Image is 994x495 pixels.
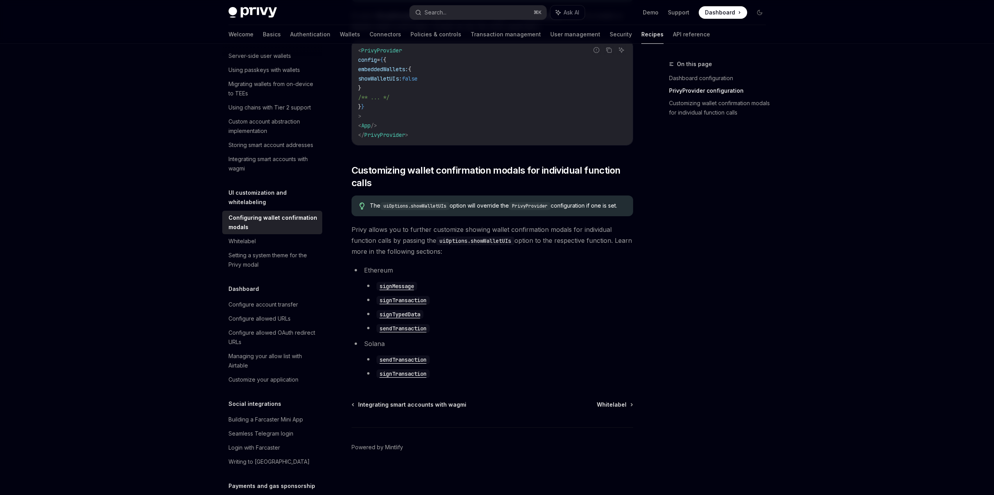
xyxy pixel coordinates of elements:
[263,25,281,44] a: Basics
[222,412,322,427] a: Building a Farcaster Mini App
[358,131,364,138] span: </
[377,56,380,63] span: =
[380,56,383,63] span: {
[222,427,322,441] a: Seamless Telegram login
[222,100,322,115] a: Using chains with Tier 2 support
[228,429,293,438] div: Seamless Telegram login
[222,312,322,326] a: Configure allowed URLs
[352,265,633,334] li: Ethereum
[369,25,401,44] a: Connectors
[228,103,311,112] div: Using chains with Tier 2 support
[550,25,600,44] a: User management
[377,282,417,290] a: signMessage
[358,103,361,110] span: }
[222,248,322,272] a: Setting a system theme for the Privy modal
[228,443,280,452] div: Login with Farcaster
[222,349,322,373] a: Managing your allow list with Airtable
[352,164,633,189] span: Customizing wallet confirmation modals for individual function calls
[668,9,689,16] a: Support
[371,122,377,129] span: />
[222,63,322,77] a: Using passkeys with wallets
[358,66,408,73] span: embeddedWallets:
[358,122,361,129] span: <
[361,122,371,129] span: App
[222,455,322,469] a: Writing to [GEOGRAPHIC_DATA]
[377,324,430,332] a: sendTransaction
[222,77,322,100] a: Migrating wallets from on-device to TEEs
[352,401,466,409] a: Integrating smart accounts with wagmi
[677,59,712,69] span: On this page
[222,373,322,387] a: Customize your application
[358,84,361,91] span: }
[228,314,291,323] div: Configure allowed URLs
[425,8,446,17] div: Search...
[641,25,664,44] a: Recipes
[222,326,322,349] a: Configure allowed OAuth redirect URLs
[222,441,322,455] a: Login with Farcaster
[673,25,710,44] a: API reference
[377,310,423,318] a: signTypedData
[669,84,772,97] a: PrivyProvider configuration
[228,328,318,347] div: Configure allowed OAuth redirect URLs
[228,117,318,136] div: Custom account abstraction implementation
[358,47,361,54] span: <
[380,202,450,210] code: uiOptions.showWalletUIs
[228,457,310,466] div: Writing to [GEOGRAPHIC_DATA]
[377,296,430,304] a: signTransaction
[228,375,298,384] div: Customize your application
[228,79,318,98] div: Migrating wallets from on-device to TEEs
[377,369,430,378] code: signTransaction
[377,355,430,363] a: sendTransaction
[352,338,633,379] li: Solana
[222,138,322,152] a: Storing smart account addresses
[364,131,405,138] span: PrivyProvider
[222,115,322,138] a: Custom account abstraction implementation
[222,298,322,312] a: Configure account transfer
[669,97,772,119] a: Customizing wallet confirmation modals for individual function calls
[228,154,318,173] div: Integrating smart accounts with wagmi
[410,5,546,20] button: Search...⌘K
[550,5,585,20] button: Ask AI
[705,9,735,16] span: Dashboard
[228,399,281,409] h5: Social integrations
[509,202,551,210] code: PrivyProvider
[604,45,614,55] button: Copy the contents from the code block
[597,401,632,409] a: Whitelabel
[402,75,418,82] span: false
[361,103,364,110] span: }
[228,140,313,150] div: Storing smart account addresses
[436,237,514,245] code: uiOptions.showWalletUIs
[564,9,579,16] span: Ask AI
[643,9,659,16] a: Demo
[377,355,430,364] code: sendTransaction
[228,237,256,246] div: Whitelabel
[228,65,300,75] div: Using passkeys with wallets
[228,213,318,232] div: Configuring wallet confirmation modals
[358,113,361,120] span: >
[228,481,315,491] h5: Payments and gas sponsorship
[352,224,633,257] span: Privy allows you to further customize showing wallet confirmation modals for individual function ...
[610,25,632,44] a: Security
[359,203,365,210] svg: Tip
[228,25,253,44] a: Welcome
[410,25,461,44] a: Policies & controls
[699,6,747,19] a: Dashboard
[358,56,377,63] span: config
[405,131,408,138] span: >
[591,45,601,55] button: Report incorrect code
[228,188,322,207] h5: UI customization and whitelabeling
[228,7,277,18] img: dark logo
[340,25,360,44] a: Wallets
[370,202,625,210] span: The option will override the configuration if one is set.
[222,152,322,176] a: Integrating smart accounts with wagmi
[290,25,330,44] a: Authentication
[377,369,430,377] a: signTransaction
[753,6,766,19] button: Toggle dark mode
[228,300,298,309] div: Configure account transfer
[471,25,541,44] a: Transaction management
[228,352,318,370] div: Managing your allow list with Airtable
[358,401,466,409] span: Integrating smart accounts with wagmi
[597,401,626,409] span: Whitelabel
